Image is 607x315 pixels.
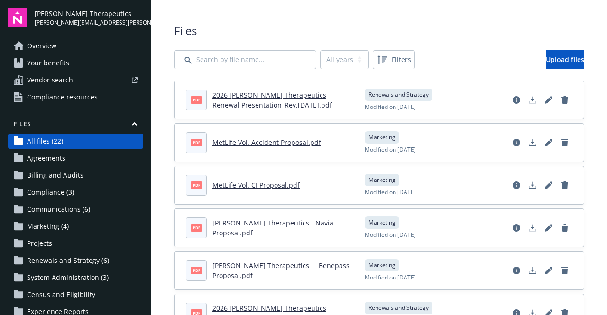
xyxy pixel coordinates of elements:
a: Upload files [546,50,584,69]
a: System Administration (3) [8,270,143,285]
span: Filters [392,54,411,64]
span: Your benefits [27,55,69,71]
a: Census and Eligibility [8,287,143,302]
a: View file details [509,178,524,193]
span: Files [174,23,584,39]
a: Marketing (4) [8,219,143,234]
a: Edit document [541,220,556,235]
span: Modified on [DATE] [365,231,416,239]
span: System Administration (3) [27,270,109,285]
span: Modified on [DATE] [365,103,416,111]
a: Edit document [541,135,556,150]
a: Agreements [8,151,143,166]
a: View file details [509,263,524,278]
span: Marketing [368,218,395,227]
span: Compliance (3) [27,185,74,200]
a: Communications (6) [8,202,143,217]
a: Projects [8,236,143,251]
a: Billing and Audits [8,168,143,183]
span: Modified on [DATE] [365,273,416,282]
span: Marketing [368,176,395,184]
a: View file details [509,92,524,108]
span: Modified on [DATE] [365,145,416,154]
a: Overview [8,38,143,54]
span: [PERSON_NAME][EMAIL_ADDRESS][PERSON_NAME][DOMAIN_NAME] [35,18,143,27]
a: MetLife Vol. CI Proposal.pdf [212,180,300,189]
a: [PERSON_NAME] Therapeutics __ Benepass Proposal.pdf [212,261,349,280]
span: Vendor search [27,72,73,88]
span: Renewals and Strategy (6) [27,253,109,268]
img: navigator-logo.svg [8,8,27,27]
a: Edit document [541,263,556,278]
a: Download document [525,220,540,235]
span: Renewals and Strategy [368,304,429,312]
button: Filters [373,50,415,69]
a: Download document [525,178,540,193]
a: Download document [525,263,540,278]
span: pdf [191,224,202,231]
span: pdf [191,139,202,146]
a: Delete document [557,135,572,150]
a: Edit document [541,92,556,108]
span: Overview [27,38,56,54]
span: Compliance resources [27,90,98,105]
span: pdf [191,267,202,274]
span: Modified on [DATE] [365,188,416,197]
a: Compliance resources [8,90,143,105]
a: Your benefits [8,55,143,71]
span: Upload files [546,55,584,64]
span: pdf [191,181,202,189]
a: 2026 [PERSON_NAME] Therapeutics Renewal Presentation_Rev.[DATE].pdf [212,90,332,109]
span: Filters [375,52,413,67]
span: Communications (6) [27,202,90,217]
input: Search by file name... [174,50,316,69]
span: Billing and Audits [27,168,83,183]
a: [PERSON_NAME] Therapeutics - Navia Proposal.pdf [212,218,333,237]
span: Agreements [27,151,65,166]
a: Edit document [541,178,556,193]
span: All files (22) [27,134,63,149]
span: Projects [27,236,52,251]
a: Delete document [557,220,572,235]
span: Census and Eligibility [27,287,95,302]
a: Delete document [557,178,572,193]
span: Renewals and Strategy [368,90,429,99]
a: Download document [525,92,540,108]
span: Marketing (4) [27,219,69,234]
a: Delete document [557,263,572,278]
span: pdf [191,96,202,103]
a: MetLife Vol. Accident Proposal.pdf [212,138,321,147]
a: Delete document [557,92,572,108]
a: All files (22) [8,134,143,149]
a: Compliance (3) [8,185,143,200]
a: Renewals and Strategy (6) [8,253,143,268]
button: [PERSON_NAME] Therapeutics[PERSON_NAME][EMAIL_ADDRESS][PERSON_NAME][DOMAIN_NAME] [35,8,143,27]
span: [PERSON_NAME] Therapeutics [35,9,143,18]
span: Marketing [368,261,395,270]
span: Marketing [368,133,395,142]
a: View file details [509,220,524,235]
a: Vendor search [8,72,143,88]
button: Files [8,120,143,132]
a: View file details [509,135,524,150]
a: Download document [525,135,540,150]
